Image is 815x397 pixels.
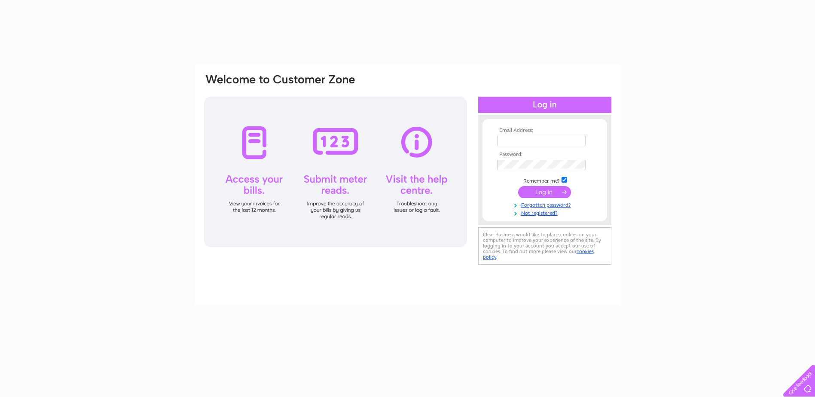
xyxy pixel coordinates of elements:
[483,248,594,260] a: cookies policy
[478,227,611,265] div: Clear Business would like to place cookies on your computer to improve your experience of the sit...
[497,200,595,208] a: Forgotten password?
[495,152,595,158] th: Password:
[497,208,595,217] a: Not registered?
[518,186,571,198] input: Submit
[495,128,595,134] th: Email Address:
[495,176,595,184] td: Remember me?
